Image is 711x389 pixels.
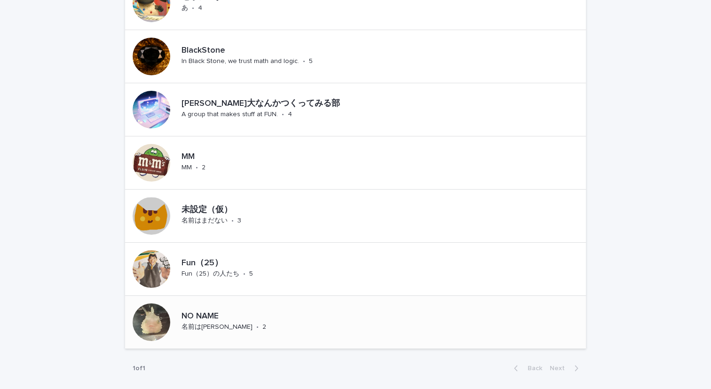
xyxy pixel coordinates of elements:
[125,357,153,380] p: 1 of 1
[182,99,450,109] p: [PERSON_NAME]大なんかつくってみる部
[192,4,194,12] p: •
[288,111,292,119] p: 4
[546,364,586,373] button: Next
[182,111,278,119] p: A group that makes stuff at FUN.
[125,296,586,349] a: NO NAME名前は[PERSON_NAME]•2
[182,46,356,56] p: BlackStone
[182,164,192,172] p: MM
[182,217,228,225] p: 名前はまだない
[196,164,198,172] p: •
[182,205,292,215] p: 未設定（仮）
[550,365,570,372] span: Next
[182,258,294,269] p: Fun（25）
[262,323,266,331] p: 2
[125,190,586,243] a: 未設定（仮）名前はまだない•3
[309,57,313,65] p: 5
[125,83,586,136] a: [PERSON_NAME]大なんかつくってみる部A group that makes stuff at FUN.•4
[237,217,241,225] p: 3
[125,30,586,83] a: BlackStoneIn Black Stone, we trust math and logic.•5
[243,270,245,278] p: •
[249,270,253,278] p: 5
[231,217,234,225] p: •
[522,365,542,372] span: Back
[125,136,586,190] a: MMMM•2
[506,364,546,373] button: Back
[182,323,253,331] p: 名前は[PERSON_NAME]
[256,323,259,331] p: •
[303,57,305,65] p: •
[182,57,299,65] p: In Black Stone, we trust math and logic.
[182,311,303,322] p: NO NAME
[282,111,284,119] p: •
[182,4,188,12] p: あ
[198,4,202,12] p: 4
[182,270,239,278] p: Fun（25）の人たち
[182,152,219,162] p: MM
[125,243,586,296] a: Fun（25）Fun（25）の人たち•5
[202,164,205,172] p: 2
